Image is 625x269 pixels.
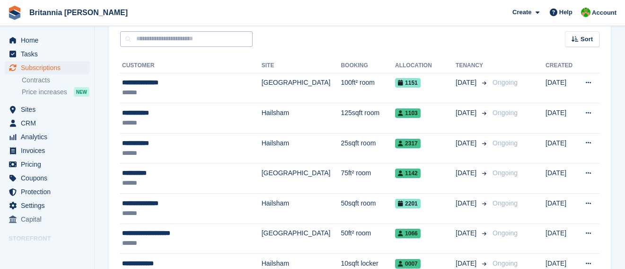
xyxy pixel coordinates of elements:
td: 25sqft room [341,133,395,163]
span: Sites [21,103,78,116]
td: 100ft² room [341,73,395,103]
span: 1151 [395,78,421,88]
th: Booking [341,58,395,73]
span: Coupons [21,171,78,185]
a: Price increases NEW [22,87,89,97]
img: stora-icon-8386f47178a22dfd0bd8f6a31ec36ba5ce8667c1dd55bd0f319d3a0aa187defe.svg [8,6,22,20]
td: Hailsham [262,133,341,163]
span: Ongoing [493,229,518,237]
span: [DATE] [456,108,478,118]
span: [DATE] [456,168,478,178]
span: Capital [21,213,78,226]
td: [DATE] [546,194,577,224]
a: menu [5,246,89,259]
td: 125sqft room [341,103,395,134]
span: [DATE] [456,138,478,148]
td: Hailsham [262,103,341,134]
div: NEW [74,87,89,97]
a: menu [5,130,89,143]
span: Help [559,8,572,17]
th: Allocation [395,58,456,73]
span: 2201 [395,199,421,208]
th: Created [546,58,577,73]
span: Booking Portal [21,246,78,259]
span: Protection [21,185,78,198]
span: Analytics [21,130,78,143]
a: menu [5,158,89,171]
a: menu [5,213,89,226]
a: Contracts [22,76,89,85]
a: menu [5,61,89,74]
span: Ongoing [493,260,518,267]
span: 2317 [395,139,421,148]
span: Subscriptions [21,61,78,74]
td: [DATE] [546,73,577,103]
span: 1066 [395,229,421,238]
span: Create [512,8,531,17]
span: [DATE] [456,259,478,269]
td: [GEOGRAPHIC_DATA] [262,224,341,254]
span: Sort [581,35,593,44]
span: 0007 [395,259,421,269]
span: Tasks [21,47,78,61]
td: [DATE] [546,133,577,163]
a: menu [5,185,89,198]
span: Ongoing [493,199,518,207]
td: [DATE] [546,163,577,194]
span: [DATE] [456,198,478,208]
a: menu [5,144,89,157]
a: menu [5,171,89,185]
a: menu [5,47,89,61]
th: Site [262,58,341,73]
a: Preview store [78,247,89,258]
span: Price increases [22,88,67,97]
a: menu [5,199,89,212]
a: menu [5,103,89,116]
span: Ongoing [493,139,518,147]
span: CRM [21,117,78,130]
a: Britannia [PERSON_NAME] [26,5,132,20]
span: [DATE] [456,228,478,238]
span: Storefront [9,234,94,243]
td: [GEOGRAPHIC_DATA] [262,163,341,194]
span: Invoices [21,144,78,157]
span: Pricing [21,158,78,171]
td: 50sqft room [341,194,395,224]
td: [GEOGRAPHIC_DATA] [262,73,341,103]
th: Customer [120,58,262,73]
span: Ongoing [493,79,518,86]
img: Wendy Thorp [581,8,590,17]
td: [DATE] [546,103,577,134]
th: Tenancy [456,58,489,73]
span: Account [592,8,616,18]
span: Settings [21,199,78,212]
td: 50ft² room [341,224,395,254]
span: 1103 [395,108,421,118]
span: 1142 [395,169,421,178]
span: [DATE] [456,78,478,88]
td: 75ft² room [341,163,395,194]
span: Ongoing [493,169,518,177]
a: menu [5,117,89,130]
span: Ongoing [493,109,518,117]
a: menu [5,34,89,47]
td: Hailsham [262,194,341,224]
td: [DATE] [546,224,577,254]
span: Home [21,34,78,47]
